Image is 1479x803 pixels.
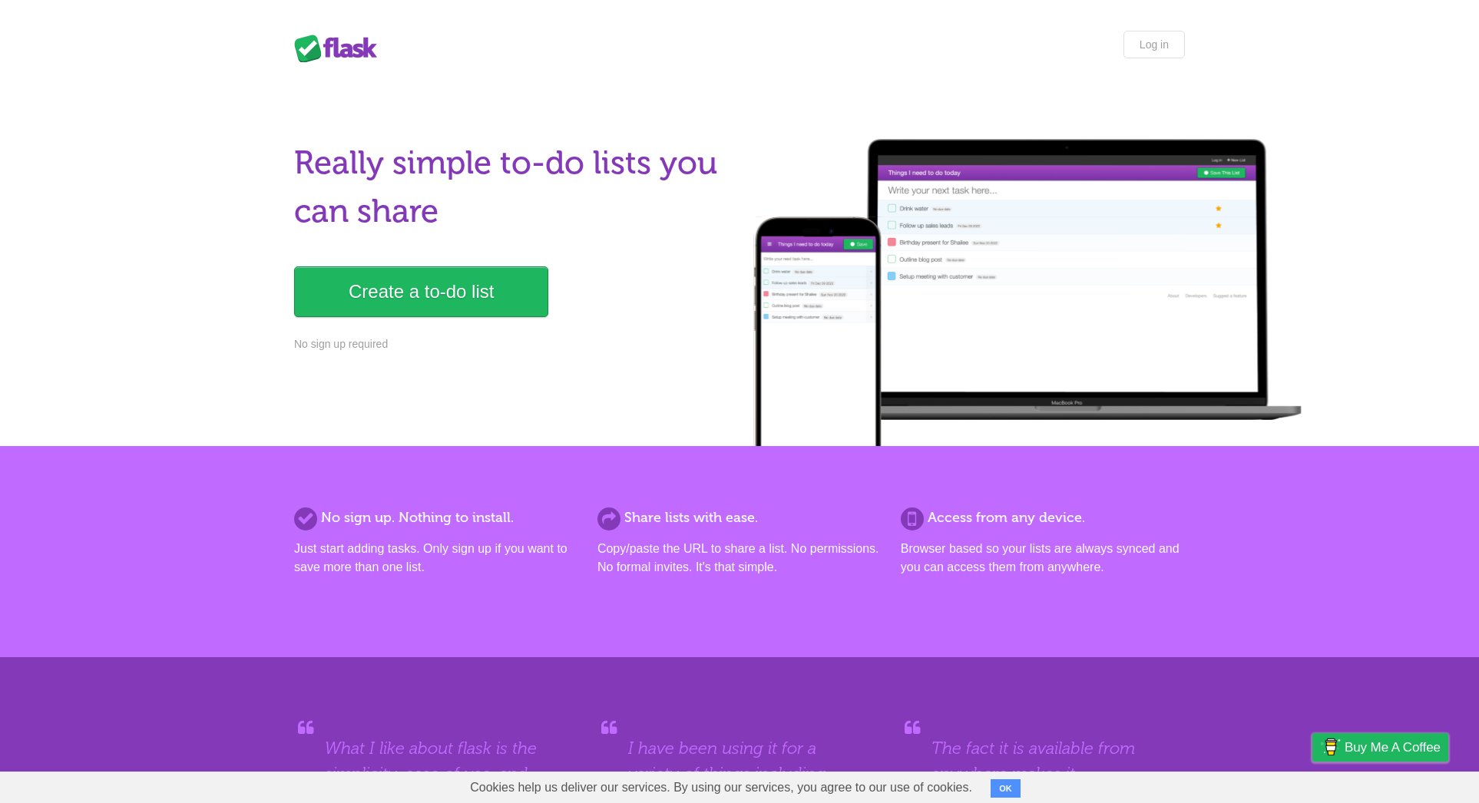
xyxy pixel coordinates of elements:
span: Cookies help us deliver our services. By using our services, you agree to our use of cookies. [455,772,988,803]
p: Browser based so your lists are always synced and you can access them from anywhere. [901,540,1185,577]
p: Just start adding tasks. Only sign up if you want to save more than one list. [294,540,578,577]
h1: Really simple to-do lists you can share [294,139,730,236]
h2: Access from any device. [901,507,1185,528]
a: Create a to-do list [294,266,548,317]
h2: No sign up. Nothing to install. [294,507,578,528]
div: Flask Lists [294,35,386,62]
a: Log in [1123,31,1185,58]
a: Buy me a coffee [1312,733,1448,762]
img: Buy me a coffee [1320,734,1341,760]
p: No sign up required [294,336,730,352]
p: Copy/paste the URL to share a list. No permissions. No formal invites. It's that simple. [597,540,882,577]
h2: Share lists with ease. [597,507,882,528]
button: OK [991,779,1021,798]
span: Buy me a coffee [1345,734,1441,761]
